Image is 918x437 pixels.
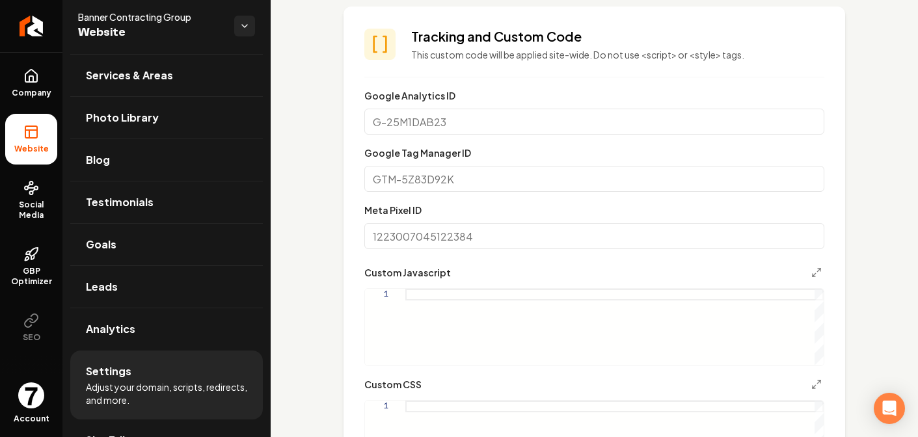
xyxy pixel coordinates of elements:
[364,147,471,159] label: Google Tag Manager ID
[364,204,422,216] label: Meta Pixel ID
[411,48,824,61] p: This custom code will be applied site-wide. Do not use <script> or <style> tags.
[5,302,57,353] button: SEO
[70,97,263,139] a: Photo Library
[70,181,263,223] a: Testimonials
[5,236,57,297] a: GBP Optimizer
[411,27,824,46] h3: Tracking and Custom Code
[9,144,54,154] span: Website
[14,414,49,424] span: Account
[365,401,388,412] div: 1
[18,382,44,408] img: GA - Master Analytics 7 Crane
[364,166,824,192] input: GTM-5Z83D92K
[874,393,905,424] div: Open Intercom Messenger
[86,380,247,406] span: Adjust your domain, scripts, redirects, and more.
[364,223,824,249] input: 1223007045122384
[5,266,57,287] span: GBP Optimizer
[86,68,173,83] span: Services & Areas
[86,110,159,126] span: Photo Library
[18,332,46,343] span: SEO
[86,194,154,210] span: Testimonials
[70,55,263,96] a: Services & Areas
[364,268,451,277] label: Custom Javascript
[86,321,135,337] span: Analytics
[86,237,116,252] span: Goals
[78,23,224,42] span: Website
[364,90,455,101] label: Google Analytics ID
[70,266,263,308] a: Leads
[5,58,57,109] a: Company
[20,16,44,36] img: Rebolt Logo
[86,364,131,379] span: Settings
[70,139,263,181] a: Blog
[5,170,57,231] a: Social Media
[78,10,224,23] span: Banner Contracting Group
[86,279,118,295] span: Leads
[364,109,824,135] input: G-25M1DAB23
[86,152,110,168] span: Blog
[70,308,263,350] a: Analytics
[365,289,388,300] div: 1
[70,224,263,265] a: Goals
[18,382,44,408] button: Open user button
[5,200,57,220] span: Social Media
[7,88,57,98] span: Company
[364,380,422,389] label: Custom CSS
